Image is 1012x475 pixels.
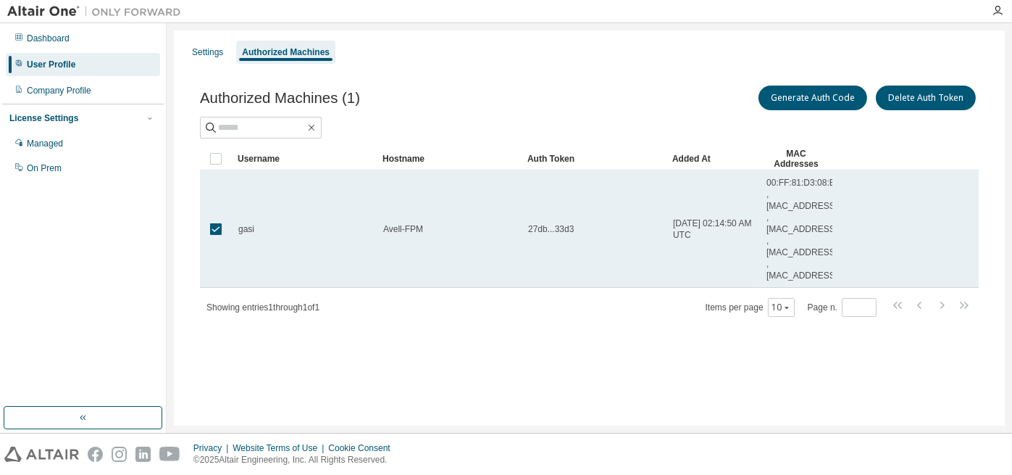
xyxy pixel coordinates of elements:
[27,162,62,174] div: On Prem
[382,147,516,170] div: Hostname
[233,442,328,454] div: Website Terms of Use
[766,147,827,170] div: MAC Addresses
[808,298,877,317] span: Page n.
[200,90,360,107] span: Authorized Machines (1)
[193,454,399,466] p: © 2025 Altair Engineering, Inc. All Rights Reserved.
[383,223,423,235] span: Avell-FPM
[4,447,79,462] img: altair_logo.svg
[876,86,976,110] button: Delete Auth Token
[238,223,254,235] span: gasi
[758,86,867,110] button: Generate Auth Code
[528,223,574,235] span: 27db...33d3
[672,147,754,170] div: Added At
[112,447,127,462] img: instagram.svg
[238,147,371,170] div: Username
[27,33,70,44] div: Dashboard
[706,298,795,317] span: Items per page
[27,59,75,70] div: User Profile
[7,4,188,19] img: Altair One
[193,442,233,454] div: Privacy
[159,447,180,462] img: youtube.svg
[27,138,63,149] div: Managed
[192,46,223,58] div: Settings
[88,447,103,462] img: facebook.svg
[328,442,398,454] div: Cookie Consent
[206,302,319,313] span: Showing entries 1 through 1 of 1
[771,302,791,313] button: 10
[9,112,78,124] div: License Settings
[27,85,91,96] div: Company Profile
[673,218,753,241] span: [DATE] 02:14:50 AM UTC
[766,177,841,281] span: 00:FF:81:D3:08:BE , [MAC_ADDRESS] , [MAC_ADDRESS] , [MAC_ADDRESS] , [MAC_ADDRESS]
[527,147,661,170] div: Auth Token
[135,447,151,462] img: linkedin.svg
[242,46,330,58] div: Authorized Machines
